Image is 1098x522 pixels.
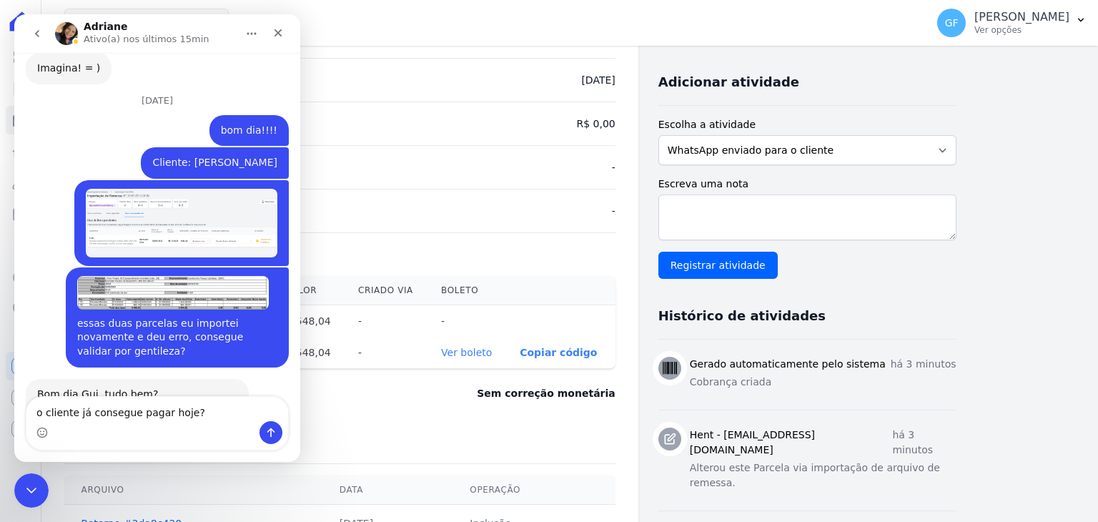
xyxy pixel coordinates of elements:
[974,10,1069,24] p: [PERSON_NAME]
[207,109,263,124] div: bom dia!!!!
[245,407,268,430] button: Enviar uma mensagem
[658,117,956,132] label: Escolha a atividade
[658,307,826,325] h3: Histórico de atividades
[441,347,492,358] a: Ver boleto
[690,461,956,491] p: Alterou este Parcela via importação de arquivo de remessa.
[11,166,274,253] div: Guilherme diz…
[581,73,615,87] dd: [DATE]
[11,253,274,365] div: Guilherme diz…
[274,276,347,305] th: Valor
[14,14,300,462] iframe: Intercom live chat
[69,18,195,32] p: Ativo(a) nos últimos 15min
[322,476,453,505] th: Data
[11,133,274,166] div: Guilherme diz…
[23,47,86,61] div: Imagina! = )
[64,429,615,446] h3: Exportação
[347,337,430,368] th: -
[690,375,956,390] p: Cobrança criada
[51,253,274,353] div: essas duas parcelas eu importei novamente e deu erro, consegue validar por gentileza?
[477,386,615,400] dd: Sem correção monetária
[926,3,1098,43] button: GF [PERSON_NAME] Ver opções
[64,476,322,505] th: Arquivo
[612,160,615,174] dd: -
[11,82,274,101] div: [DATE]
[224,6,251,33] button: Início
[11,365,234,431] div: Bom dia Gui, tudo bem?Consigo sim. Vou acessar as informações. ; )
[11,39,97,70] div: Imagina! = )
[430,305,508,338] th: -
[974,24,1069,36] p: Ver opções
[690,357,886,372] h3: Gerado automaticamente pelo sistema
[576,117,615,131] dd: R$ 0,00
[612,204,615,218] dd: -
[520,347,597,358] button: Copiar código
[347,305,430,338] th: -
[892,428,956,458] p: há 3 minutos
[945,18,959,28] span: GF
[11,101,274,134] div: Guilherme diz…
[138,142,263,156] div: Cliente: [PERSON_NAME]
[347,276,430,305] th: Criado via
[195,101,274,132] div: bom dia!!!!
[23,373,223,388] div: Bom dia Gui, tudo bem?
[452,476,615,505] th: Operação
[11,365,274,433] div: Adriane diz…
[658,74,799,91] h3: Adicionar atividade
[274,305,347,338] th: 1.548,04
[64,9,229,36] button: [GEOGRAPHIC_DATA]
[22,413,34,424] button: Selecionador de Emoji
[11,39,274,82] div: Adriane diz…
[14,473,49,508] iframe: Intercom live chat
[690,428,893,458] h3: Hent - [EMAIL_ADDRESS][DOMAIN_NAME]
[891,357,956,372] p: há 3 minutos
[274,337,347,368] th: 1.548,04
[658,252,778,279] input: Registrar atividade
[430,276,508,305] th: Boleto
[127,133,274,164] div: Cliente: [PERSON_NAME]
[658,177,956,192] label: Escreva uma nota
[251,6,277,31] div: Fechar
[63,302,263,345] div: essas duas parcelas eu importei novamente e deu erro, consegue validar por gentileza?
[12,383,274,407] textarea: Envie uma mensagem...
